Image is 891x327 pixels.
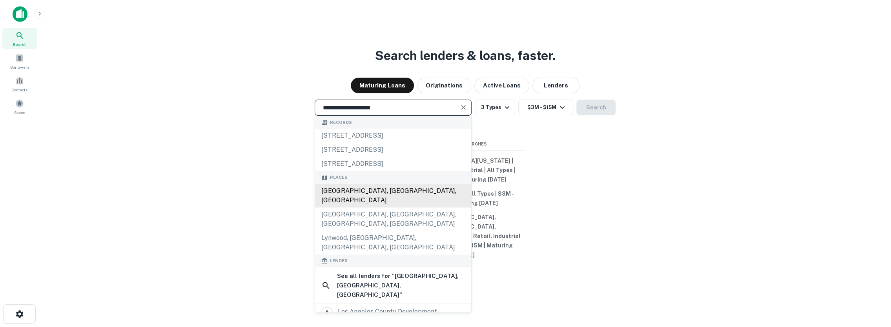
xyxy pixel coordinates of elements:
[315,231,471,254] div: Lynwood, [GEOGRAPHIC_DATA], [GEOGRAPHIC_DATA], [GEOGRAPHIC_DATA]
[330,258,348,264] span: Lender
[458,102,469,113] button: Clear
[375,46,556,65] h3: Search lenders & loans, faster.
[315,207,471,231] div: [GEOGRAPHIC_DATA], [GEOGRAPHIC_DATA], [GEOGRAPHIC_DATA], [GEOGRAPHIC_DATA]
[2,51,37,72] a: Borrowers
[315,143,471,157] div: [STREET_ADDRESS]
[12,87,27,93] span: Contacts
[10,64,29,70] span: Borrowers
[338,307,465,326] div: los angeles county development authority
[322,308,333,319] img: picture
[518,100,573,115] button: $3M - $15M
[13,41,27,47] span: Search
[330,119,352,126] span: Records
[474,78,529,93] button: Active Loans
[14,109,26,116] span: Saved
[475,100,515,115] button: 3 Types
[315,129,471,143] div: [STREET_ADDRESS]
[330,174,348,181] span: Places
[417,78,471,93] button: Originations
[315,157,471,171] div: [STREET_ADDRESS]
[532,78,579,93] button: Lenders
[337,272,465,300] h6: See all lenders for " [GEOGRAPHIC_DATA], [GEOGRAPHIC_DATA], [GEOGRAPHIC_DATA] "
[2,73,37,94] a: Contacts
[2,96,37,117] a: Saved
[315,184,471,207] div: [GEOGRAPHIC_DATA], [GEOGRAPHIC_DATA], [GEOGRAPHIC_DATA]
[2,28,37,49] a: Search
[852,264,891,302] iframe: Chat Widget
[13,6,27,22] img: capitalize-icon.png
[351,78,414,93] button: Maturing Loans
